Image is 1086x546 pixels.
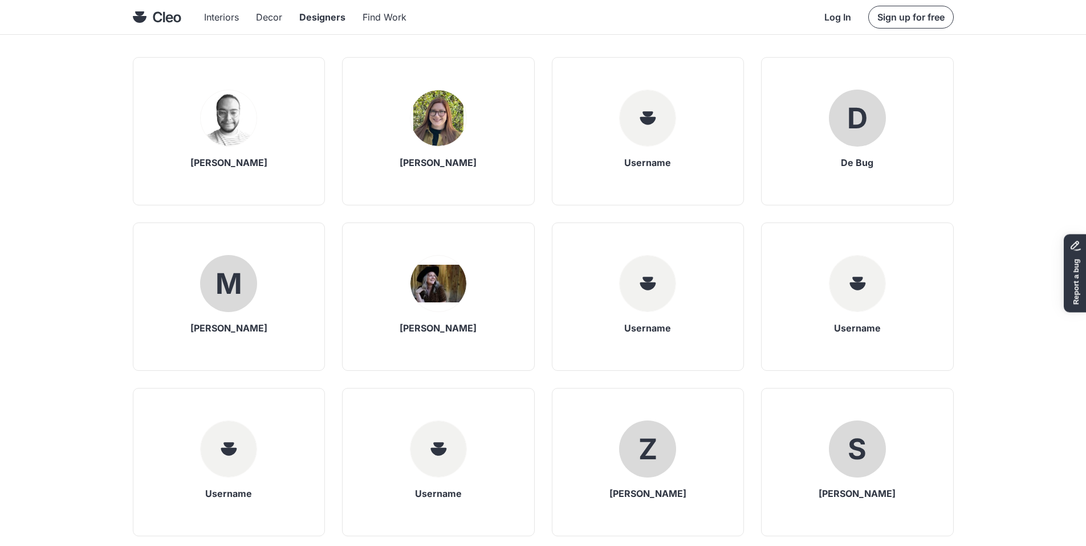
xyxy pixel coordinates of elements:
div: Interiors [204,13,239,22]
div: [PERSON_NAME] [400,158,477,167]
div: Username [205,489,252,498]
div: [PERSON_NAME] [400,323,477,333]
div: S [848,435,867,463]
div: M [215,269,242,298]
div: De Bug [841,158,873,167]
div: Username [624,158,671,167]
div: Username [834,323,881,333]
div: Designers [299,13,345,22]
div: [PERSON_NAME] [190,158,267,167]
div: Decor [256,13,282,22]
div: [PERSON_NAME] [819,489,896,498]
div: Z [638,435,657,463]
div: Username [624,323,671,333]
div: [PERSON_NAME] [190,323,267,333]
button: Sign up for free [868,6,954,29]
div: Log In [824,13,851,22]
div: Username [415,489,462,498]
div: Find Work [363,13,406,22]
div: [PERSON_NAME] [609,489,686,498]
div: D [847,104,868,132]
